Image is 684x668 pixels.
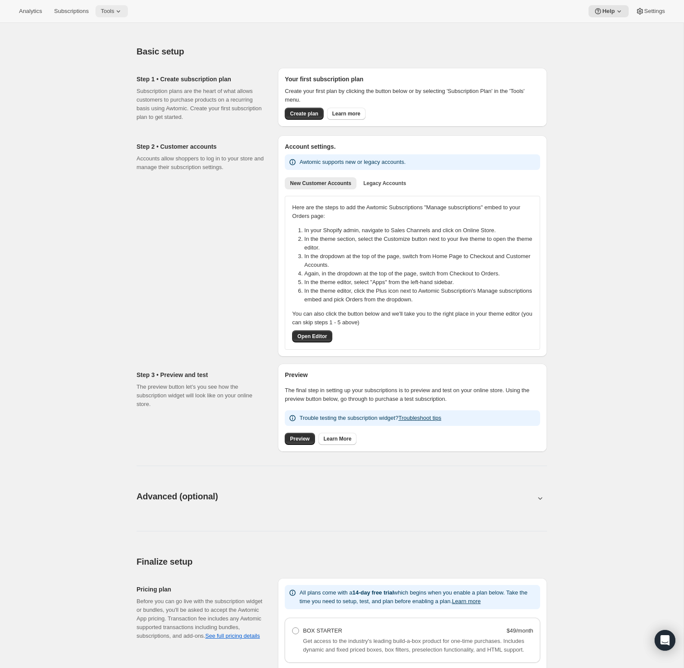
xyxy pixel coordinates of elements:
a: See full pricing details [205,633,260,639]
h2: Pricing plan [137,585,264,594]
a: Learn More [318,433,357,445]
button: New Customer Accounts [285,177,356,189]
p: Create your first plan by clicking the button below or by selecting 'Subscription Plan' in the 'T... [285,87,540,104]
button: Settings [630,5,670,17]
span: Legacy Accounts [363,180,406,187]
p: Accounts allow shoppers to log in to your store and manage their subscription settings. [137,154,264,172]
span: Finalize setup [137,557,192,566]
p: The final step in setting up your subscriptions is to preview and test on your online store. Usin... [285,386,540,403]
h2: Step 1 • Create subscription plan [137,75,264,83]
div: Open Intercom Messenger [655,630,675,651]
span: Create plan [290,110,318,117]
span: Analytics [19,8,42,15]
li: Again, in the dropdown at the top of the page, switch from Checkout to Orders. [304,269,538,278]
li: In the theme editor, select "Apps" from the left-hand sidebar. [304,278,538,287]
span: Settings [644,8,665,15]
span: Learn more [332,110,360,117]
button: Create plan [285,108,323,120]
span: BOX STARTER [303,627,342,634]
button: Analytics [14,5,47,17]
button: Tools [95,5,128,17]
li: In the theme editor, click the Plus icon next to Awtomic Subscription's Manage subscriptions embe... [304,287,538,304]
button: Learn more [452,598,480,604]
p: Subscription plans are the heart of what allows customers to purchase products on a recurring bas... [137,87,264,121]
li: In the dropdown at the top of the page, switch from Home Page to Checkout and Customer Accounts. [304,252,538,269]
li: In your Shopify admin, navigate to Sales Channels and click on Online Store. [304,226,538,235]
button: Subscriptions [49,5,94,17]
div: Before you can go live with the subscription widget or bundles, you'll be asked to accept the Awt... [137,597,264,640]
span: Subscriptions [54,8,89,15]
span: Tools [101,8,114,15]
span: New Customer Accounts [290,180,351,187]
a: Learn more [327,108,366,120]
p: Here are the steps to add the Awtomic Subscriptions "Manage subscriptions" embed to your Orders p... [292,203,533,221]
p: You can also click the button below and we'll take you to the right place in your theme editor (y... [292,310,533,327]
p: The preview button let’s you see how the subscription widget will look like on your online store. [137,383,264,409]
span: Basic setup [137,47,184,56]
a: Troubleshoot tips [398,415,441,421]
strong: $49/month [507,627,533,634]
button: Open Editor [292,330,332,342]
span: Preview [290,435,309,442]
h2: Step 3 • Preview and test [137,371,264,379]
p: All plans come with a which begins when you enable a plan below. Take the time you need to setup,... [299,588,537,606]
span: Open Editor [297,333,327,340]
span: Help [602,8,615,15]
p: Awtomic supports new or legacy accounts. [299,158,405,166]
h2: Step 2 • Customer accounts [137,142,264,151]
a: Preview [285,433,315,445]
span: Advanced (optional) [137,492,218,501]
p: Trouble testing the subscription widget? [299,414,441,422]
h2: Preview [285,371,540,379]
h2: Your first subscription plan [285,75,540,83]
h2: Account settings. [285,142,540,151]
button: Legacy Accounts [358,177,411,189]
b: 14-day free trial [352,589,394,596]
span: Learn More [324,435,352,442]
span: Get access to the industry's leading build-a-box product for one-time purchases. Includes dynamic... [303,638,524,653]
li: In the theme section, select the Customize button next to your live theme to open the theme editor. [304,235,538,252]
button: Help [589,5,629,17]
